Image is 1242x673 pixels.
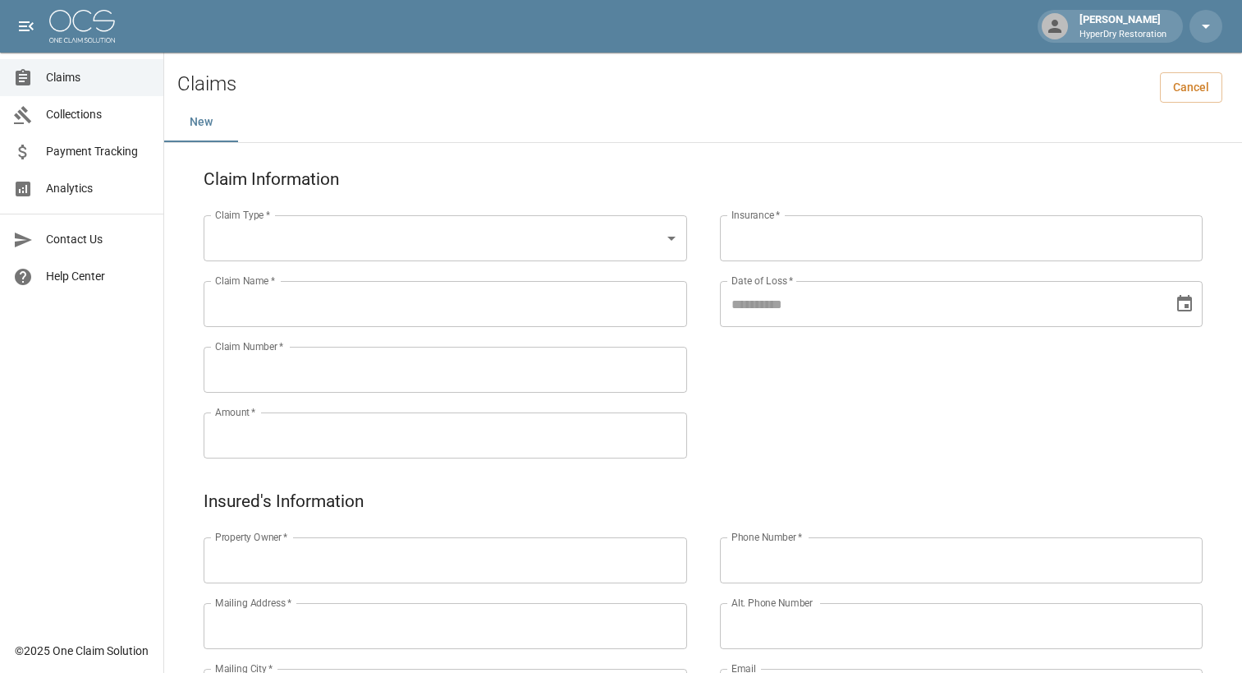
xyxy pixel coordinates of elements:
p: HyperDry Restoration [1079,28,1166,42]
label: Phone Number [731,530,802,544]
div: © 2025 One Claim Solution [15,643,149,659]
span: Claims [46,69,150,86]
label: Amount [215,405,256,419]
span: Contact Us [46,231,150,248]
a: Cancel [1160,72,1222,103]
span: Analytics [46,180,150,197]
img: ocs-logo-white-transparent.png [49,10,115,43]
span: Help Center [46,268,150,285]
span: Payment Tracking [46,143,150,160]
div: dynamic tabs [164,103,1242,142]
label: Date of Loss [731,274,793,288]
label: Insurance [731,208,780,222]
label: Claim Name [215,274,275,288]
label: Alt. Phone Number [731,596,813,610]
button: Choose date [1168,288,1201,320]
label: Claim Type [215,208,270,222]
span: Collections [46,106,150,123]
label: Property Owner [215,530,288,544]
div: [PERSON_NAME] [1073,12,1173,41]
button: open drawer [10,10,43,43]
label: Claim Number [215,339,283,353]
button: New [164,103,238,142]
h2: Claims [177,72,236,96]
label: Mailing Address [215,596,291,610]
